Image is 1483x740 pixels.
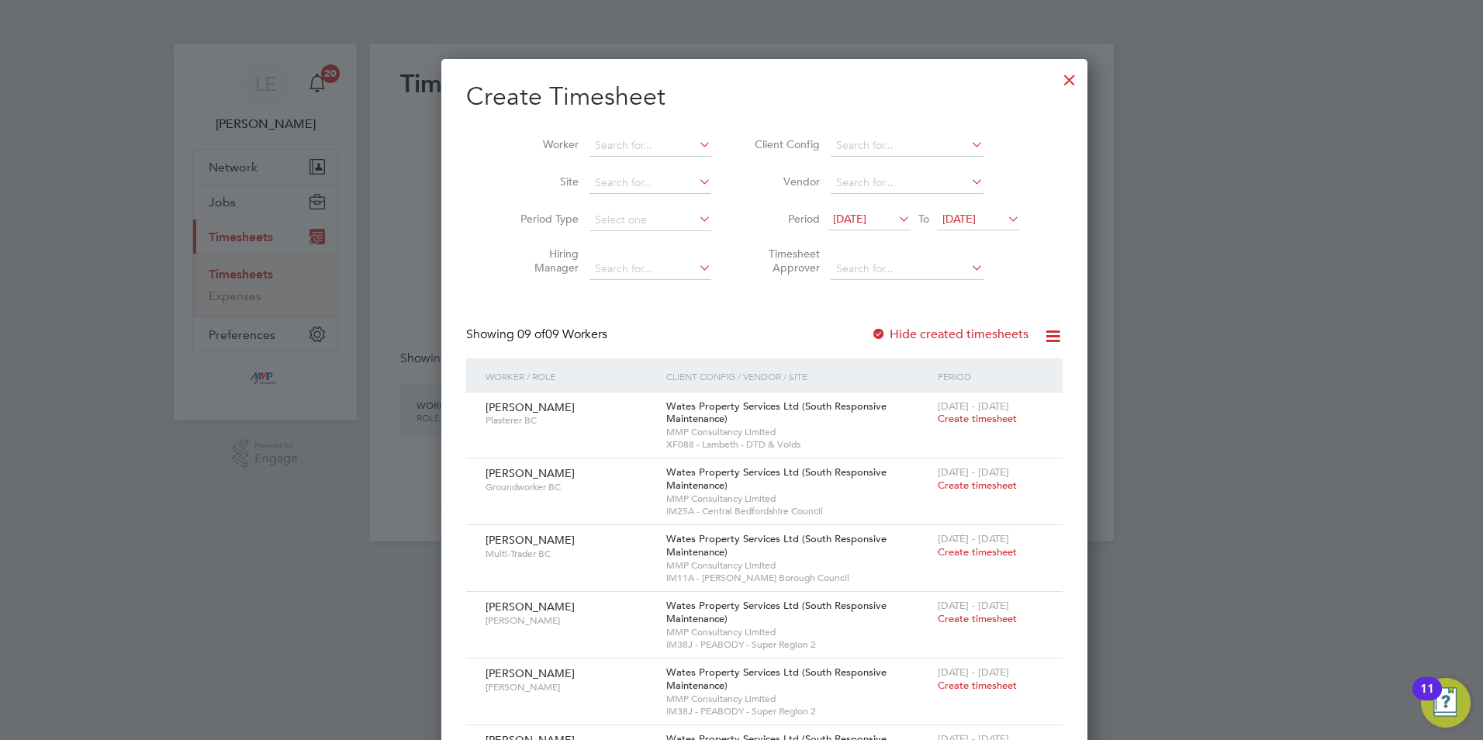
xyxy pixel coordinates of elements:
[486,400,575,414] span: [PERSON_NAME]
[486,666,575,680] span: [PERSON_NAME]
[938,532,1009,545] span: [DATE] - [DATE]
[509,247,579,275] label: Hiring Manager
[871,327,1028,342] label: Hide created timesheets
[486,600,575,614] span: [PERSON_NAME]
[589,135,711,157] input: Search for...
[486,466,575,480] span: [PERSON_NAME]
[938,479,1017,492] span: Create timesheet
[666,626,930,638] span: MMP Consultancy Limited
[938,545,1017,558] span: Create timesheet
[831,258,983,280] input: Search for...
[509,212,579,226] label: Period Type
[750,137,820,151] label: Client Config
[466,81,1063,113] h2: Create Timesheet
[589,258,711,280] input: Search for...
[486,533,575,547] span: [PERSON_NAME]
[486,414,655,427] span: Plasterer BC
[486,481,655,493] span: Groundworker BC
[482,358,662,394] div: Worker / Role
[666,693,930,705] span: MMP Consultancy Limited
[934,358,1047,394] div: Period
[750,212,820,226] label: Period
[938,679,1017,692] span: Create timesheet
[486,548,655,560] span: Multi-Trader BC
[666,465,887,492] span: Wates Property Services Ltd (South Responsive Maintenance)
[666,493,930,505] span: MMP Consultancy Limited
[914,209,934,229] span: To
[1421,678,1471,728] button: Open Resource Center, 11 new notifications
[750,175,820,188] label: Vendor
[1420,689,1434,709] div: 11
[666,638,930,651] span: IM38J - PEABODY - Super Region 2
[831,135,983,157] input: Search for...
[486,614,655,627] span: [PERSON_NAME]
[666,532,887,558] span: Wates Property Services Ltd (South Responsive Maintenance)
[938,612,1017,625] span: Create timesheet
[666,705,930,718] span: IM38J - PEABODY - Super Region 2
[938,465,1009,479] span: [DATE] - [DATE]
[589,209,711,231] input: Select one
[833,212,866,226] span: [DATE]
[517,327,607,342] span: 09 Workers
[938,599,1009,612] span: [DATE] - [DATE]
[666,505,930,517] span: IM25A - Central Bedfordshire Council
[942,212,976,226] span: [DATE]
[666,666,887,692] span: Wates Property Services Ltd (South Responsive Maintenance)
[666,399,887,426] span: Wates Property Services Ltd (South Responsive Maintenance)
[831,172,983,194] input: Search for...
[662,358,934,394] div: Client Config / Vendor / Site
[466,327,610,343] div: Showing
[509,137,579,151] label: Worker
[938,412,1017,425] span: Create timesheet
[666,572,930,584] span: IM11A - [PERSON_NAME] Borough Council
[589,172,711,194] input: Search for...
[666,426,930,438] span: MMP Consultancy Limited
[938,399,1009,413] span: [DATE] - [DATE]
[517,327,545,342] span: 09 of
[666,599,887,625] span: Wates Property Services Ltd (South Responsive Maintenance)
[486,681,655,693] span: [PERSON_NAME]
[666,559,930,572] span: MMP Consultancy Limited
[666,438,930,451] span: XF088 - Lambeth - DTD & Voids
[509,175,579,188] label: Site
[938,666,1009,679] span: [DATE] - [DATE]
[750,247,820,275] label: Timesheet Approver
